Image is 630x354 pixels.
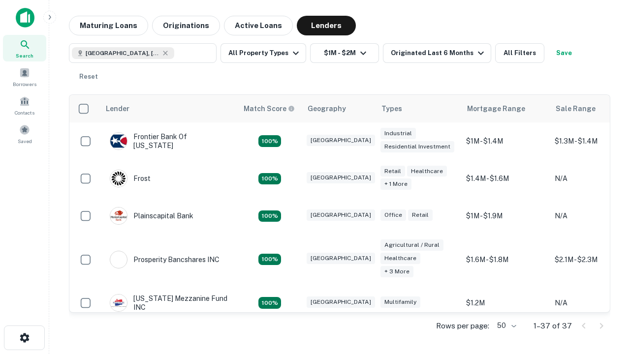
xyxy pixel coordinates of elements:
span: Contacts [15,109,34,117]
button: Maturing Loans [69,16,148,35]
div: Healthcare [380,253,420,264]
div: Residential Investment [380,141,454,152]
span: [GEOGRAPHIC_DATA], [GEOGRAPHIC_DATA], [GEOGRAPHIC_DATA] [86,49,159,58]
th: Capitalize uses an advanced AI algorithm to match your search with the best lender. The match sco... [238,95,302,122]
div: 50 [493,319,518,333]
button: Originations [152,16,220,35]
a: Saved [3,120,46,147]
div: [US_STATE] Mezzanine Fund INC [110,294,228,312]
span: Saved [18,137,32,145]
td: $1.2M [461,284,550,322]
th: Mortgage Range [461,95,550,122]
div: Retail [408,209,433,221]
div: Originated Last 6 Months [391,47,487,59]
div: Multifamily [380,296,420,308]
div: Geography [308,103,346,115]
th: Types [376,95,461,122]
div: Plainscapital Bank [110,207,193,225]
div: Matching Properties: 6, hasApolloMatch: undefined [258,254,281,265]
td: $1M - $1.4M [461,122,550,160]
button: Reset [73,67,104,87]
a: Borrowers [3,63,46,90]
div: Capitalize uses an advanced AI algorithm to match your search with the best lender. The match sco... [244,103,295,114]
div: [GEOGRAPHIC_DATA] [307,172,375,183]
div: [GEOGRAPHIC_DATA] [307,135,375,146]
iframe: Chat Widget [581,244,630,291]
button: Active Loans [224,16,293,35]
div: Matching Properties: 4, hasApolloMatch: undefined [258,173,281,185]
img: picture [110,133,127,149]
div: Office [380,209,406,221]
p: 1–37 of 37 [534,320,572,332]
td: $1M - $1.9M [461,197,550,235]
div: Frost [110,170,151,187]
div: Matching Properties: 4, hasApolloMatch: undefined [258,135,281,147]
button: Save your search to get updates of matches that match your search criteria. [548,43,580,63]
td: $1.4M - $1.6M [461,160,550,197]
a: Search [3,35,46,61]
p: Rows per page: [436,320,489,332]
div: Matching Properties: 4, hasApolloMatch: undefined [258,210,281,222]
span: Borrowers [13,80,36,88]
div: Retail [380,166,405,177]
div: + 3 more [380,266,413,277]
div: Industrial [380,128,416,139]
th: Geography [302,95,376,122]
div: [GEOGRAPHIC_DATA] [307,296,375,308]
button: All Property Types [220,43,306,63]
h6: Match Score [244,103,293,114]
a: Contacts [3,92,46,118]
div: Lender [106,103,129,115]
div: + 1 more [380,178,411,190]
button: $1M - $2M [310,43,379,63]
div: Sale Range [556,103,596,115]
img: capitalize-icon.png [16,8,34,28]
td: $1.6M - $1.8M [461,235,550,284]
img: picture [110,207,127,224]
div: Healthcare [407,166,447,177]
img: picture [110,251,127,268]
div: Types [381,103,402,115]
div: Prosperity Bancshares INC [110,251,220,268]
div: Frontier Bank Of [US_STATE] [110,132,228,150]
div: Mortgage Range [467,103,525,115]
span: Search [16,52,33,59]
div: [GEOGRAPHIC_DATA] [307,253,375,264]
div: Agricultural / Rural [380,239,443,251]
button: All Filters [495,43,544,63]
img: picture [110,295,127,311]
div: [GEOGRAPHIC_DATA] [307,209,375,221]
div: Matching Properties: 5, hasApolloMatch: undefined [258,297,281,309]
button: Lenders [297,16,356,35]
img: picture [110,170,127,187]
th: Lender [100,95,238,122]
button: Originated Last 6 Months [383,43,491,63]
